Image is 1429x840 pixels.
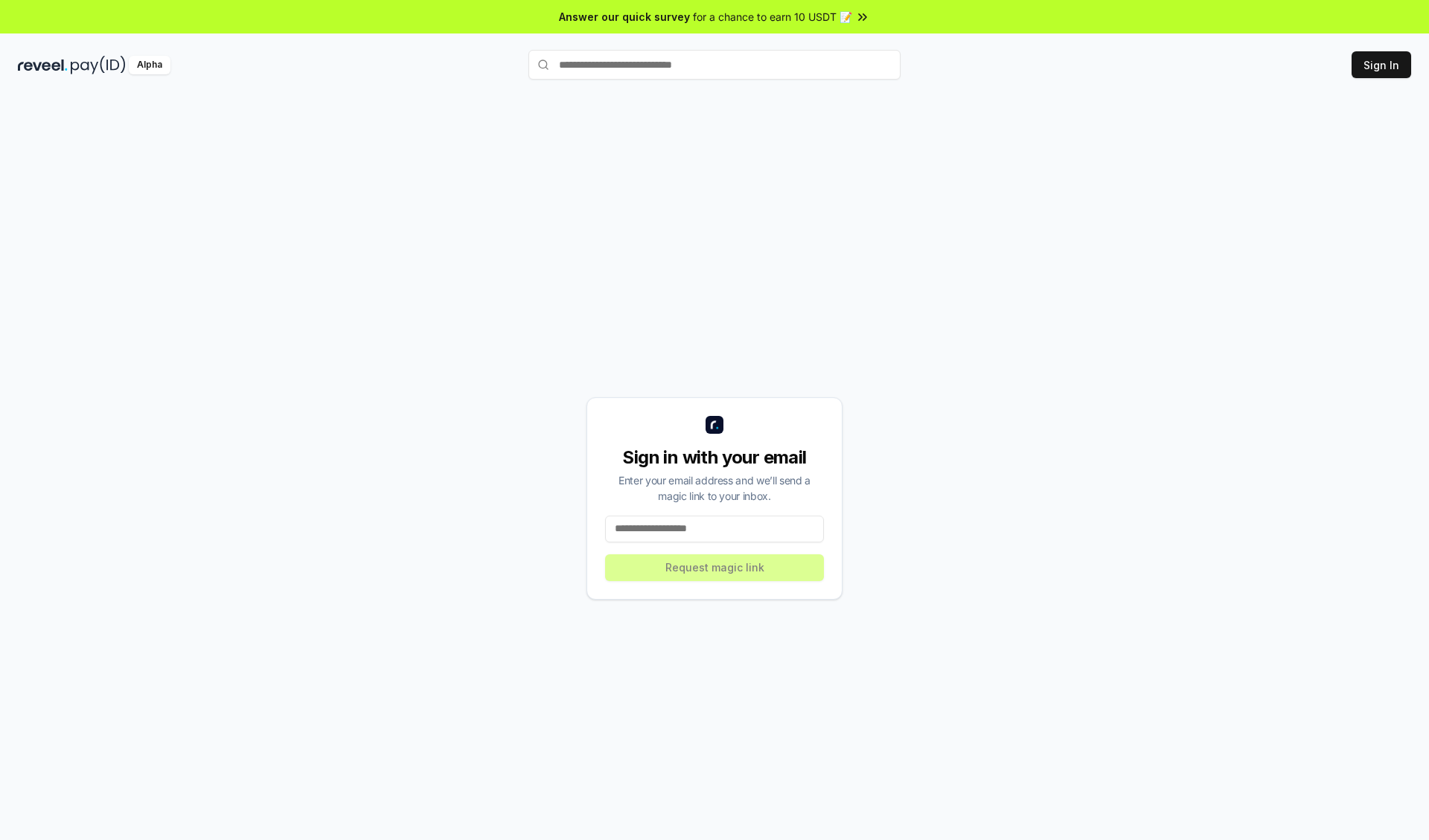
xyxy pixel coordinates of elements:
span: Answer our quick survey [559,9,690,25]
div: Alpha [129,56,170,74]
img: reveel_dark [18,56,68,74]
div: Sign in with your email [605,446,824,469]
div: Enter your email address and we’ll send a magic link to your inbox. [605,472,824,504]
img: logo_small [706,416,723,434]
span: for a chance to earn 10 USDT 📝 [693,9,852,25]
img: pay_id [71,56,126,74]
button: Sign In [1352,51,1411,78]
